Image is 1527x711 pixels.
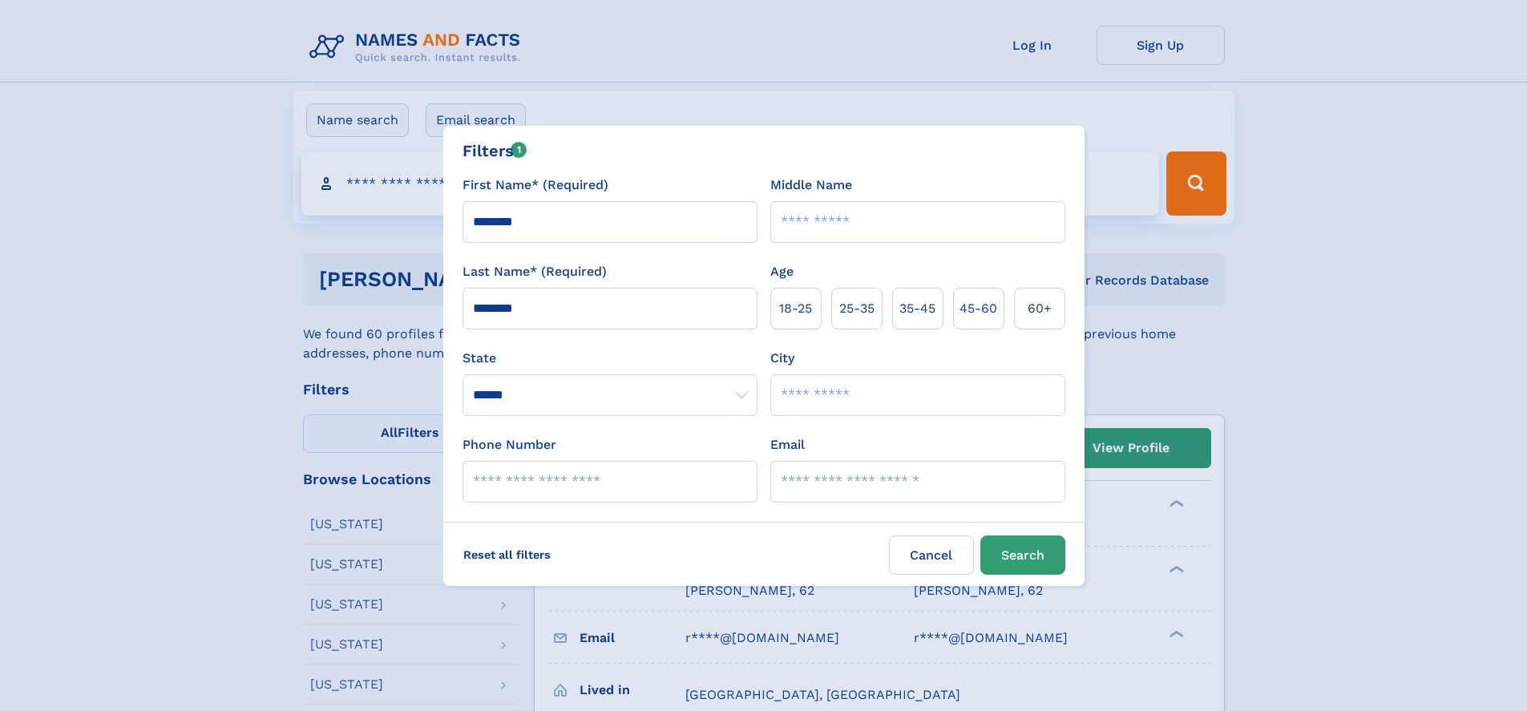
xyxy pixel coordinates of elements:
label: Last Name* (Required) [463,262,607,281]
span: 45‑60 [959,299,997,318]
label: Email [770,435,805,454]
label: Reset all filters [453,535,561,574]
label: State [463,349,757,368]
label: City [770,349,794,368]
div: Filters [463,139,527,163]
label: Phone Number [463,435,556,454]
label: Age [770,262,794,281]
span: 18‑25 [779,299,812,318]
label: Middle Name [770,176,852,195]
span: 35‑45 [899,299,935,318]
label: Cancel [889,535,974,575]
span: 60+ [1028,299,1052,318]
span: 25‑35 [839,299,875,318]
button: Search [980,535,1065,575]
label: First Name* (Required) [463,176,608,195]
